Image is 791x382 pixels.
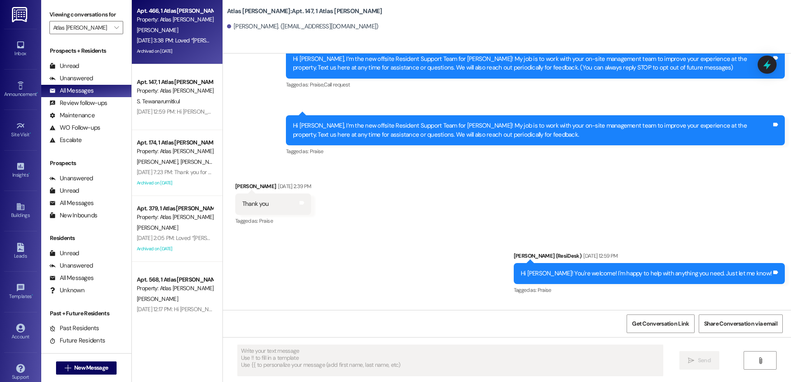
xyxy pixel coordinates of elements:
a: Inbox [4,38,37,60]
a: Account [4,321,37,343]
button: Share Conversation via email [699,314,783,333]
div: Unread [49,186,79,195]
a: Insights • [4,159,37,182]
span: Send [698,356,711,365]
a: Leads [4,240,37,263]
div: Unread [49,62,79,70]
i:  [65,365,71,371]
span: • [37,90,38,96]
i:  [114,24,119,31]
div: Unread [49,249,79,258]
span: [PERSON_NAME] [137,224,178,231]
div: WO Follow-ups [49,123,100,132]
div: Prospects + Residents [41,47,131,55]
button: Send [679,351,719,370]
div: Tagged as: [235,215,311,227]
div: [DATE] 7:23 PM: Thank you for your message. Our offices are currently closed, but we will contact... [137,168,635,176]
span: • [32,292,33,298]
span: [PERSON_NAME] [137,26,178,34]
div: Unknown [49,286,84,295]
span: New Message [74,363,108,372]
i:  [757,357,763,364]
div: Property: Atlas [PERSON_NAME] [137,86,213,95]
div: All Messages [49,86,94,95]
div: [PERSON_NAME] [235,182,311,193]
a: Templates • [4,281,37,303]
span: S. Tewanarumitkul [137,98,180,105]
b: Atlas [PERSON_NAME]: Apt. 147, 1 Atlas [PERSON_NAME] [227,7,382,16]
div: Hi [PERSON_NAME], I’m the new offsite Resident Support Team for [PERSON_NAME]! My job is to work ... [293,121,772,139]
div: [DATE] 12:59 PM [581,252,618,260]
div: Tagged as: [514,284,785,296]
div: Unanswered [49,174,93,183]
div: [DATE] 3:38 PM: Loved “[PERSON_NAME] ([PERSON_NAME]): Thank you, and if anything…” [137,37,350,44]
div: Property: Atlas [PERSON_NAME] [137,147,213,156]
div: Archived on [DATE] [136,178,214,188]
i:  [688,357,694,364]
span: Praise [259,217,273,224]
label: Viewing conversations for [49,8,123,21]
div: Unanswered [49,261,93,270]
div: Archived on [DATE] [136,244,214,254]
span: [PERSON_NAME] [137,295,178,303]
div: Review follow-ups [49,99,107,107]
div: Property: Atlas [PERSON_NAME] [137,15,213,24]
div: Apt. 466, 1 Atlas [PERSON_NAME] [137,7,213,15]
div: All Messages [49,274,94,282]
div: Property: Atlas [PERSON_NAME] [137,284,213,293]
span: Get Conversation Link [632,319,689,328]
div: Maintenance [49,111,95,120]
div: Thank you [242,200,269,208]
div: Prospects [41,159,131,168]
span: [PERSON_NAME] [180,158,221,165]
span: Call request [324,81,350,88]
span: • [28,171,30,177]
div: Tagged as: [286,79,785,91]
input: All communities [53,21,110,34]
div: Apt. 174, 1 Atlas [PERSON_NAME] [137,138,213,147]
div: New Inbounds [49,211,97,220]
div: Future Residents [49,336,105,345]
div: [DATE] 12:59 PM: Hi [PERSON_NAME]! You're welcome! I'm happy to help with anything you need. Just... [137,108,409,115]
div: [PERSON_NAME]. ([EMAIL_ADDRESS][DOMAIN_NAME]) [227,22,379,31]
div: Archived on [DATE] [136,46,214,56]
span: Share Conversation via email [704,319,777,328]
img: ResiDesk Logo [12,7,29,22]
div: [DATE] 2:39 PM [276,182,311,191]
div: Past Residents [49,324,99,333]
span: • [30,130,31,136]
a: Buildings [4,200,37,222]
div: Apt. 379, 1 Atlas [PERSON_NAME] [137,204,213,213]
div: Residents [41,234,131,242]
span: [PERSON_NAME] [137,158,180,165]
div: Escalate [49,136,82,144]
button: Get Conversation Link [627,314,694,333]
span: Praise , [310,81,324,88]
div: Unanswered [49,74,93,83]
a: Site Visit • [4,119,37,141]
div: Apt. 568, 1 Atlas [PERSON_NAME] [137,275,213,284]
div: Hi [PERSON_NAME]! You're welcome! I'm happy to help with anything you need. Just let me know! [521,269,772,278]
div: Hi [PERSON_NAME], I’m the new offsite Resident Support Team for [PERSON_NAME]! My job is to work ... [293,55,772,72]
div: Past + Future Residents [41,309,131,318]
div: Tagged as: [286,145,785,157]
div: Property: Atlas [PERSON_NAME] [137,213,213,221]
span: Praise [538,286,551,293]
div: [PERSON_NAME] (ResiDesk) [514,252,785,263]
span: Praise [310,148,323,155]
div: All Messages [49,199,94,207]
button: New Message [56,361,117,375]
div: Apt. 147, 1 Atlas [PERSON_NAME] [137,78,213,86]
